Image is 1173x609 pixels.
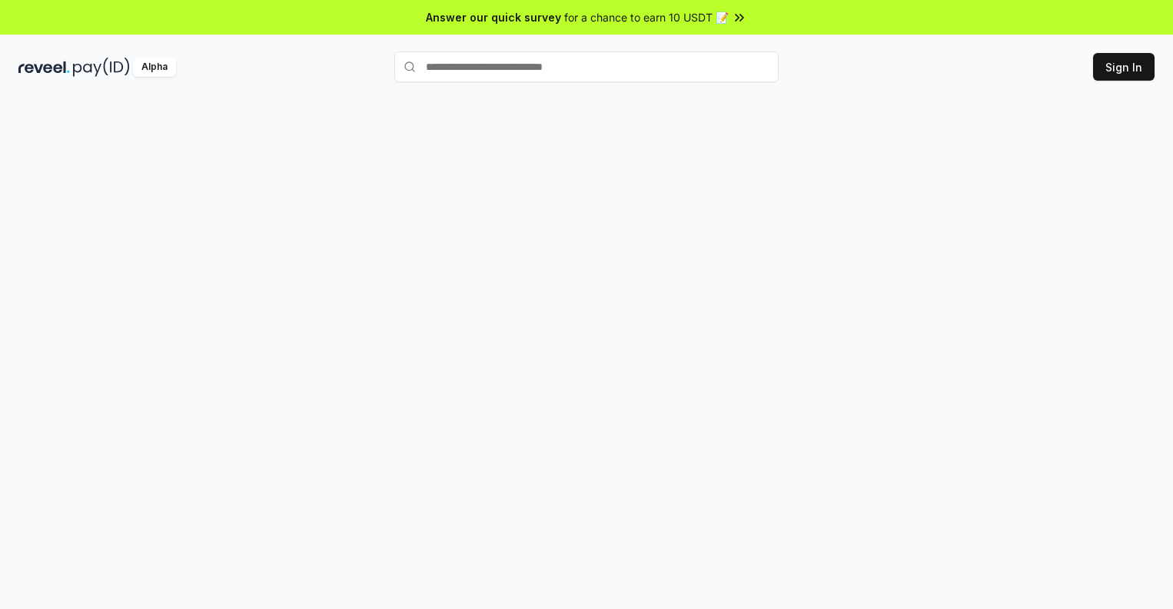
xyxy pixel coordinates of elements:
[18,58,70,77] img: reveel_dark
[133,58,176,77] div: Alpha
[564,9,729,25] span: for a chance to earn 10 USDT 📝
[426,9,561,25] span: Answer our quick survey
[1093,53,1155,81] button: Sign In
[73,58,130,77] img: pay_id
